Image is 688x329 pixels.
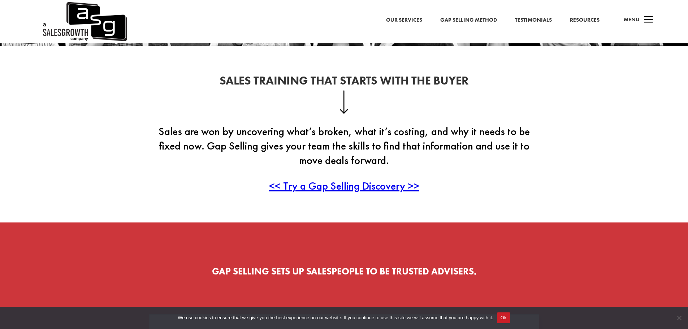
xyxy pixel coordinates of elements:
[149,267,539,280] h2: Gap Selling SETS UP SALESPEOPLE TO BE TRUSTED ADVISERS.
[624,16,640,23] span: Menu
[440,16,497,25] a: Gap Selling Method
[269,179,419,193] a: << Try a Gap Selling Discovery >>
[149,75,539,90] h2: Sales Training That Starts With the Buyer
[497,312,510,323] button: Ok
[339,90,349,113] img: down-arrow
[178,314,493,321] span: We use cookies to ensure that we give you the best experience on our website. If you continue to ...
[675,314,683,321] span: No
[149,124,539,179] p: Sales are won by uncovering what’s broken, what it’s costing, and why it needs to be fixed now. G...
[641,13,656,27] span: a
[386,16,422,25] a: Our Services
[515,16,552,25] a: Testimonials
[570,16,600,25] a: Resources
